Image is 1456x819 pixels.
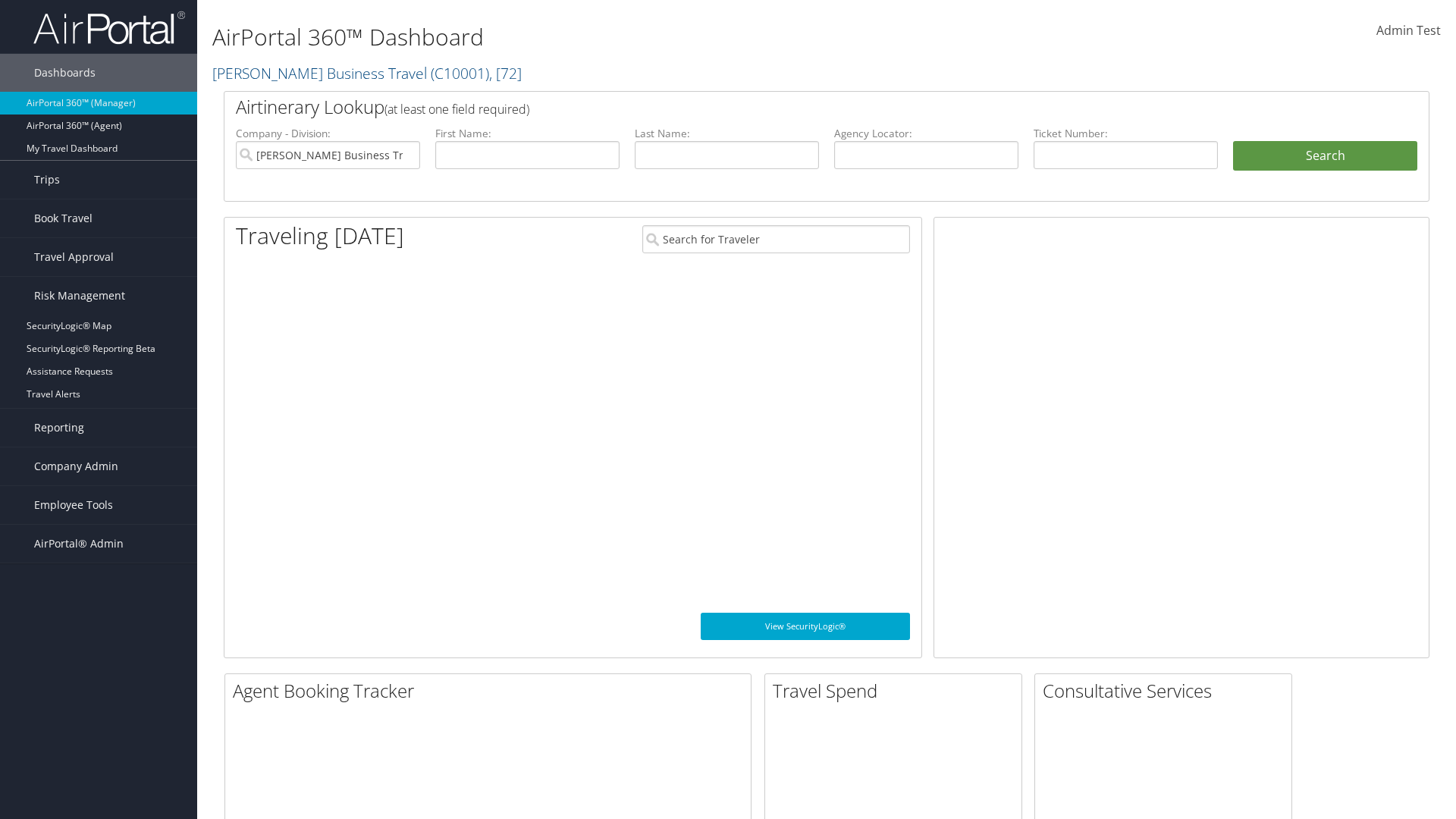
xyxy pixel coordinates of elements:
[34,486,113,524] span: Employee Tools
[435,126,620,141] label: First Name:
[1376,8,1441,55] a: Admin Test
[33,10,185,45] img: airportal-logo.png
[34,277,125,315] span: Risk Management
[34,199,93,237] span: Book Travel
[1233,141,1417,171] button: Search
[635,126,819,141] label: Last Name:
[34,238,114,276] span: Travel Approval
[236,126,420,141] label: Company - Division:
[834,126,1018,141] label: Agency Locator:
[233,678,751,704] h2: Agent Booking Tracker
[236,220,404,252] h1: Traveling [DATE]
[642,225,910,253] input: Search for Traveler
[489,63,522,83] span: , [ 72 ]
[384,101,529,118] span: (at least one field required)
[431,63,489,83] span: ( C10001 )
[34,161,60,199] span: Trips
[34,447,118,485] span: Company Admin
[1043,678,1291,704] h2: Consultative Services
[773,678,1021,704] h2: Travel Spend
[236,94,1317,120] h2: Airtinerary Lookup
[34,525,124,563] span: AirPortal® Admin
[701,613,910,640] a: View SecurityLogic®
[1034,126,1218,141] label: Ticket Number:
[212,63,522,83] a: [PERSON_NAME] Business Travel
[212,21,1031,53] h1: AirPortal 360™ Dashboard
[34,54,96,92] span: Dashboards
[1376,22,1441,39] span: Admin Test
[34,409,84,447] span: Reporting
